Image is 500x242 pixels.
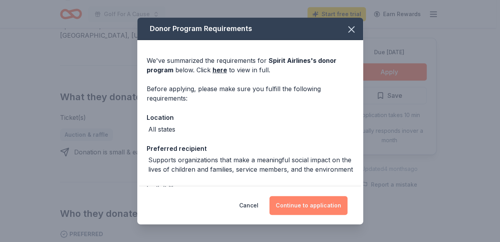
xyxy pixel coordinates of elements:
[137,18,363,40] div: Donor Program Requirements
[269,196,347,215] button: Continue to application
[147,84,354,103] div: Before applying, please make sure you fulfill the following requirements:
[239,196,258,215] button: Cancel
[213,65,227,75] a: here
[148,125,175,134] div: All states
[147,56,354,75] div: We've summarized the requirements for below. Click to view in full.
[148,155,354,174] div: Supports organizations that make a meaningful social impact on the lives of children and families...
[147,143,354,154] div: Preferred recipient
[147,112,354,123] div: Location
[147,183,354,194] div: Ineligibility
